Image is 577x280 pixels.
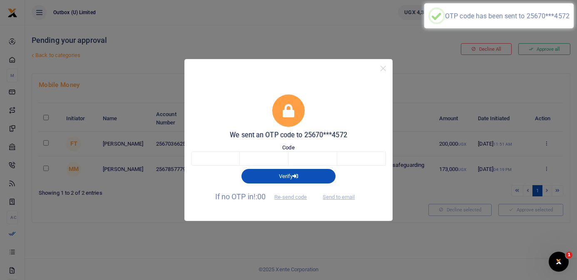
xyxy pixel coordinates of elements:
span: If no OTP in [215,192,314,201]
span: !:00 [254,192,266,201]
div: OTP code has been sent to 25670***4572 [445,12,570,20]
button: Close [377,62,389,74]
iframe: Intercom live chat [549,252,569,272]
button: Verify [241,169,336,183]
label: Code [282,144,294,152]
span: 1 [566,252,572,258]
h5: We sent an OTP code to 25670***4572 [191,131,386,139]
